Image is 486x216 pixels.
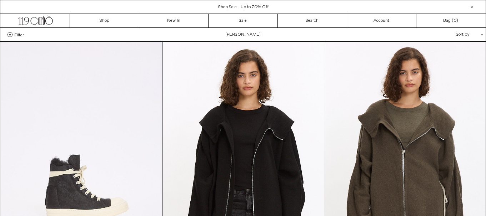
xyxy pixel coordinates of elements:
a: Shop Sale - Up to 70% Off [218,4,269,10]
span: ) [454,17,458,24]
a: Shop [70,14,139,27]
span: Filter [14,32,24,37]
a: New In [139,14,209,27]
span: 0 [454,18,456,24]
a: Sale [209,14,278,27]
div: Sort by [414,28,479,41]
a: Account [347,14,416,27]
a: Bag () [416,14,486,27]
a: Search [278,14,347,27]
